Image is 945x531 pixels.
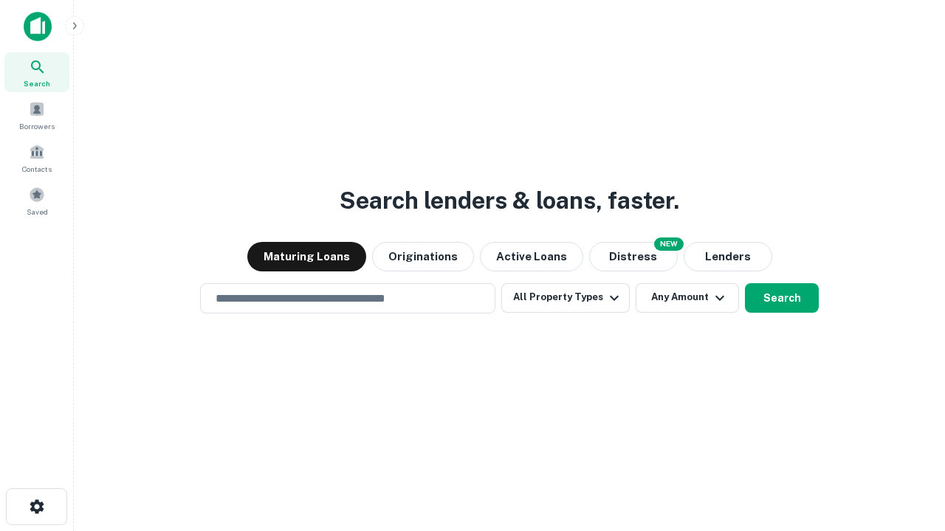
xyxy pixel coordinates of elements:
a: Search [4,52,69,92]
span: Borrowers [19,120,55,132]
h3: Search lenders & loans, faster. [340,183,679,218]
button: Search distressed loans with lien and other non-mortgage details. [589,242,678,271]
button: Originations [372,242,474,271]
span: Search [24,77,50,89]
a: Saved [4,181,69,221]
button: All Property Types [501,283,630,313]
button: Any Amount [636,283,739,313]
span: Contacts [22,163,52,175]
a: Contacts [4,138,69,178]
div: NEW [654,237,684,251]
button: Search [745,283,819,313]
iframe: Chat Widget [871,413,945,484]
button: Maturing Loans [247,242,366,271]
img: capitalize-icon.png [24,12,52,41]
button: Active Loans [480,242,583,271]
span: Saved [27,206,48,218]
a: Borrowers [4,95,69,135]
button: Lenders [684,242,772,271]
